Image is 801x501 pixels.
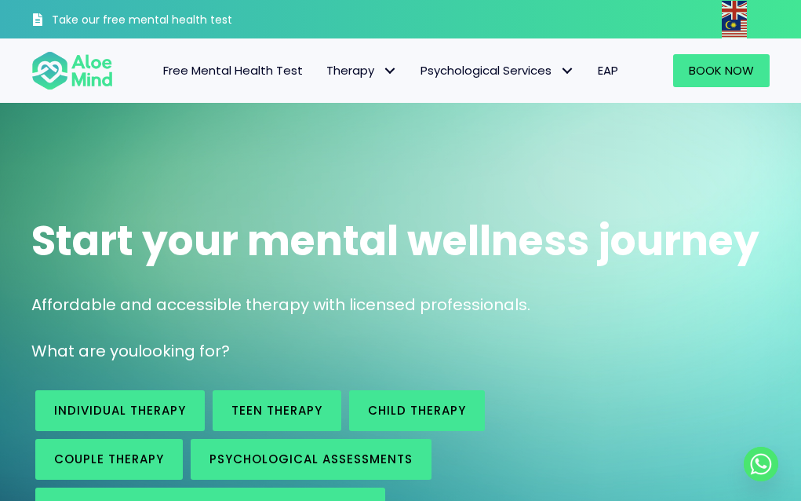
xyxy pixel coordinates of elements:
[31,4,258,38] a: Take our free mental health test
[722,20,748,38] a: Malay
[368,402,466,419] span: Child Therapy
[231,402,322,419] span: Teen Therapy
[35,390,205,431] a: Individual therapy
[722,1,747,20] img: en
[349,390,485,431] a: Child Therapy
[378,60,401,82] span: Therapy: submenu
[31,50,113,92] img: Aloe mind Logo
[31,212,759,269] span: Start your mental wellness journey
[409,54,586,87] a: Psychological ServicesPsychological Services: submenu
[31,340,138,362] span: What are you
[163,62,303,79] span: Free Mental Health Test
[52,13,258,28] h3: Take our free mental health test
[689,62,754,79] span: Book Now
[213,390,341,431] a: Teen Therapy
[138,340,230,362] span: looking for?
[31,294,770,316] p: Affordable and accessible therapy with licensed professionals.
[673,54,770,87] a: Book Now
[326,62,397,79] span: Therapy
[586,54,630,87] a: EAP
[421,62,574,79] span: Psychological Services
[722,20,747,38] img: ms
[598,62,618,79] span: EAP
[35,439,183,480] a: Couple therapy
[315,54,409,87] a: TherapyTherapy: submenu
[129,54,630,87] nav: Menu
[54,451,164,467] span: Couple therapy
[744,447,778,481] a: Whatsapp
[555,60,578,82] span: Psychological Services: submenu
[191,439,431,480] a: Psychological assessments
[151,54,315,87] a: Free Mental Health Test
[54,402,186,419] span: Individual therapy
[209,451,413,467] span: Psychological assessments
